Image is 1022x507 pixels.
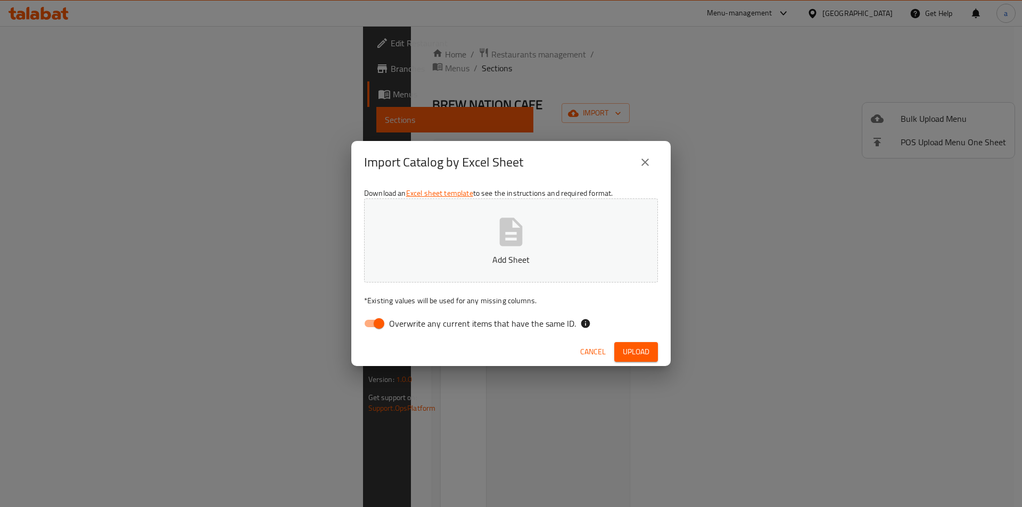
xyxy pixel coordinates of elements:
span: Overwrite any current items that have the same ID. [389,317,576,330]
p: Existing values will be used for any missing columns. [364,295,658,306]
span: Upload [623,345,649,359]
h2: Import Catalog by Excel Sheet [364,154,523,171]
svg: If the overwrite option isn't selected, then the items that match an existing ID will be ignored ... [580,318,591,329]
button: close [632,149,658,175]
p: Add Sheet [381,253,641,266]
button: Upload [614,342,658,362]
span: Cancel [580,345,606,359]
button: Cancel [576,342,610,362]
div: Download an to see the instructions and required format. [351,184,671,338]
a: Excel sheet template [406,186,473,200]
button: Add Sheet [364,198,658,282]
